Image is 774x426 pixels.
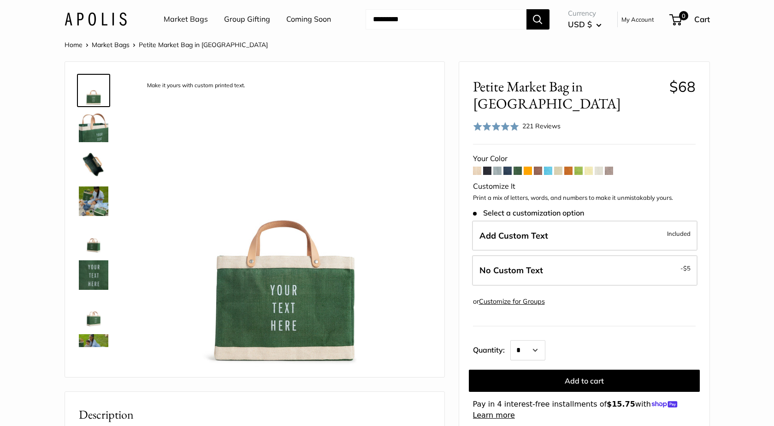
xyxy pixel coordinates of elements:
[568,17,602,32] button: USD $
[621,14,654,25] a: My Account
[479,297,545,306] a: Customize for Groups
[473,337,510,360] label: Quantity:
[79,150,108,179] img: description_Spacious inner area with room for everything. Plus water-resistant lining.
[472,255,697,286] label: Leave Blank
[164,12,208,26] a: Market Bags
[77,74,110,107] a: description_Make it yours with custom printed text.
[65,12,127,26] img: Apolis
[139,41,268,49] span: Petite Market Bag in [GEOGRAPHIC_DATA]
[683,264,691,272] span: $5
[522,122,561,130] span: 221 Reviews
[469,370,700,392] button: Add to cart
[79,406,431,424] h2: Description
[669,78,696,96] span: $68
[79,334,108,364] img: Petite Market Bag in Field Green
[77,222,110,255] a: Petite Market Bag in Field Green
[77,185,110,218] a: Petite Market Bag in Field Green
[670,12,710,27] a: 0 Cart
[473,209,584,217] span: Select a customization option
[479,265,543,276] span: No Custom Text
[473,78,662,112] span: Petite Market Bag in [GEOGRAPHIC_DATA]
[79,76,108,105] img: description_Make it yours with custom printed text.
[473,193,696,203] p: Print a mix of letters, words, and numbers to make it unmistakably yours.
[79,186,108,216] img: Petite Market Bag in Field Green
[568,7,602,20] span: Currency
[366,9,526,30] input: Search...
[65,41,83,49] a: Home
[680,263,691,274] span: -
[473,180,696,193] div: Customize It
[472,221,697,251] label: Add Custom Text
[679,11,688,20] span: 0
[79,113,108,142] img: description_Take it anywhere with easy-grip handles.
[473,152,696,166] div: Your Color
[77,295,110,329] a: Petite Market Bag in Field Green
[77,111,110,144] a: description_Take it anywhere with easy-grip handles.
[79,260,108,290] img: description_Custom printed text with eco-friendly ink.
[667,228,691,239] span: Included
[694,14,710,24] span: Cart
[286,12,331,26] a: Coming Soon
[142,79,250,92] div: Make it yours with custom printed text.
[79,297,108,327] img: Petite Market Bag in Field Green
[479,230,548,241] span: Add Custom Text
[92,41,130,49] a: Market Bags
[568,19,592,29] span: USD $
[139,76,431,368] img: description_Make it yours with custom printed text.
[224,12,270,26] a: Group Gifting
[77,258,110,292] a: description_Custom printed text with eco-friendly ink.
[79,223,108,253] img: Petite Market Bag in Field Green
[77,148,110,181] a: description_Spacious inner area with room for everything. Plus water-resistant lining.
[77,332,110,366] a: Petite Market Bag in Field Green
[65,39,268,51] nav: Breadcrumb
[526,9,549,30] button: Search
[473,295,545,308] div: or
